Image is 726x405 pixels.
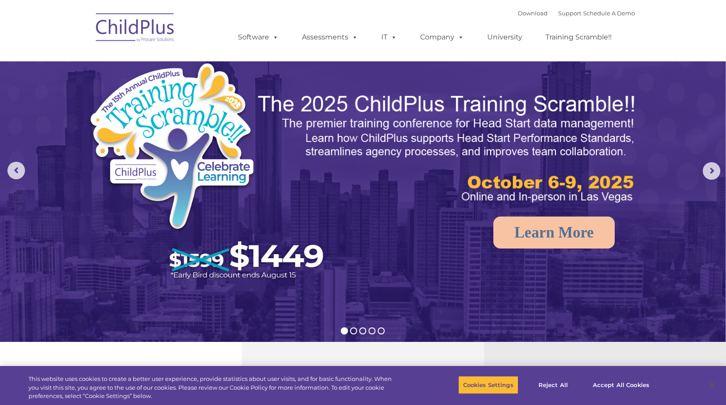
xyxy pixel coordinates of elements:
a: Company [411,28,473,46]
a: University [478,28,531,46]
span: Phone number [122,94,159,100]
a: Assessments [293,28,367,46]
a: Software [229,28,287,46]
a: IT [372,28,406,46]
a: Learn More [493,217,615,249]
a: Schedule A Demo [583,10,635,17]
span: Last name [122,58,149,64]
div: This website uses cookies to create a better user experience, provide statistics about user visit... [28,375,399,401]
img: ChildPlus by Procare Solutions [92,7,179,51]
button: Cookies Settings [458,376,518,394]
a: Support [558,10,581,17]
button: Close [702,375,722,394]
font: | [518,10,635,17]
a: Training Scramble!! [537,28,620,46]
a: Download [518,10,548,17]
button: Accept All Cookies [588,376,654,394]
button: Reject All [526,376,581,394]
